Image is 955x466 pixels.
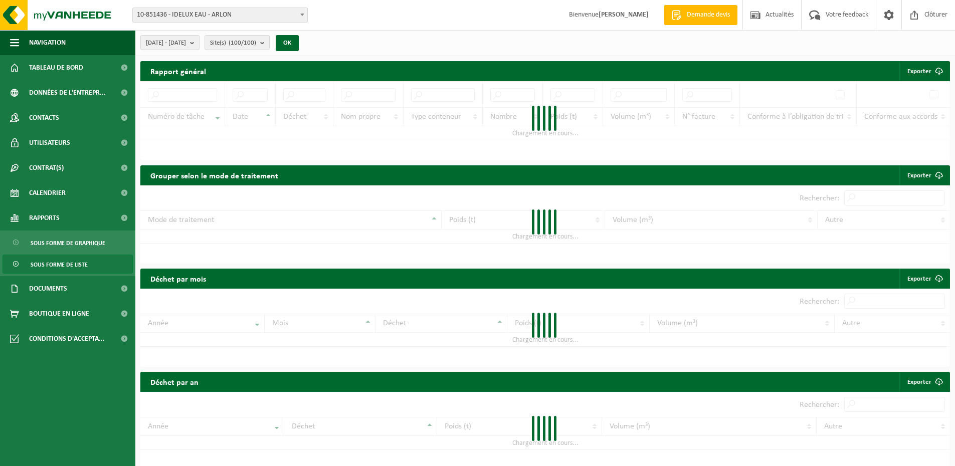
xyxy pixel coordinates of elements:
[229,40,256,46] count: (100/100)
[140,372,209,391] h2: Déchet par an
[29,130,70,155] span: Utilisateurs
[664,5,737,25] a: Demande devis
[599,11,649,19] strong: [PERSON_NAME]
[899,165,949,185] a: Exporter
[899,269,949,289] a: Exporter
[132,8,308,23] span: 10-851436 - IDELUX EAU - ARLON
[31,255,88,274] span: Sous forme de liste
[140,61,216,81] h2: Rapport général
[29,55,83,80] span: Tableau de bord
[29,105,59,130] span: Contacts
[140,35,200,50] button: [DATE] - [DATE]
[29,30,66,55] span: Navigation
[133,8,307,22] span: 10-851436 - IDELUX EAU - ARLON
[146,36,186,51] span: [DATE] - [DATE]
[29,276,67,301] span: Documents
[29,326,105,351] span: Conditions d'accepta...
[29,80,106,105] span: Données de l'entrepr...
[276,35,299,51] button: OK
[684,10,732,20] span: Demande devis
[3,255,133,274] a: Sous forme de liste
[899,372,949,392] a: Exporter
[29,180,66,205] span: Calendrier
[899,61,949,81] button: Exporter
[31,234,105,253] span: Sous forme de graphique
[140,165,288,185] h2: Grouper selon le mode de traitement
[29,301,89,326] span: Boutique en ligne
[205,35,270,50] button: Site(s)(100/100)
[29,155,64,180] span: Contrat(s)
[140,269,216,288] h2: Déchet par mois
[29,205,60,230] span: Rapports
[210,36,256,51] span: Site(s)
[3,233,133,252] a: Sous forme de graphique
